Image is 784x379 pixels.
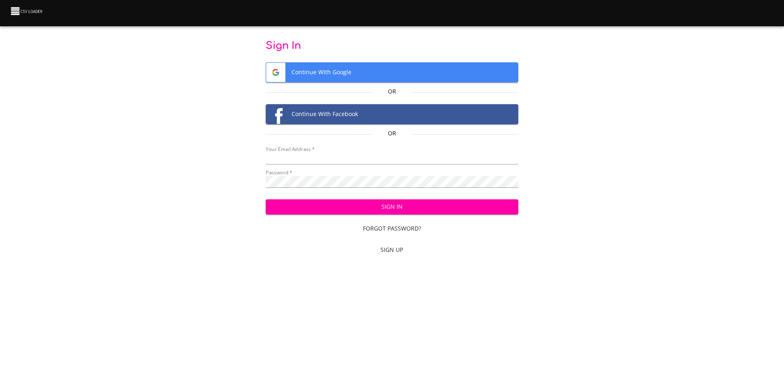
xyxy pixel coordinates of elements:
button: Facebook logoContinue With Facebook [266,104,518,124]
span: Sign In [272,202,512,212]
img: Facebook logo [266,105,285,124]
p: Or [371,129,413,137]
a: Sign Up [266,242,518,258]
label: Password [266,170,292,175]
span: Continue With Facebook [266,105,518,124]
button: Sign In [266,199,518,215]
button: Google logoContinue With Google [266,62,518,82]
a: Forgot Password? [266,221,518,236]
img: Google logo [266,63,285,82]
span: Continue With Google [266,63,518,82]
span: Sign Up [269,245,515,255]
label: Your Email Address [266,147,315,152]
p: Sign In [266,39,518,53]
p: Or [371,87,413,96]
img: CSV Loader [10,5,44,17]
span: Forgot Password? [269,224,515,234]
